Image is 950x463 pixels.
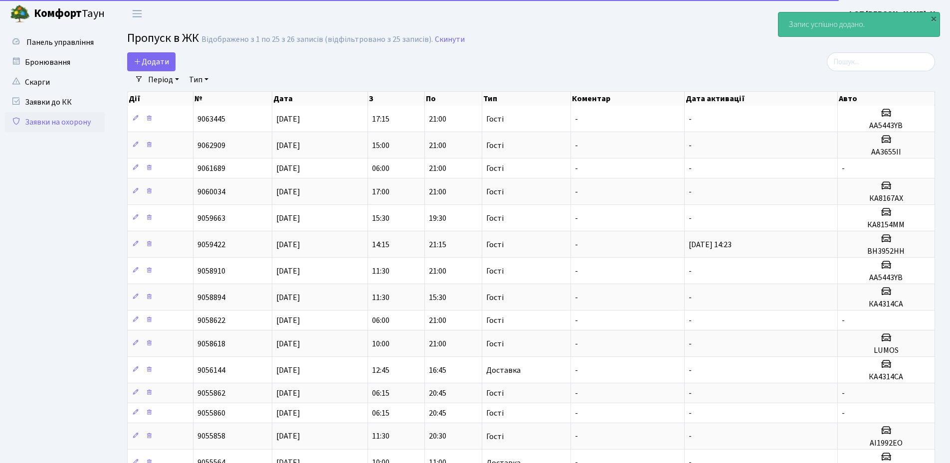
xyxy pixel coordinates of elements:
span: 21:00 [429,266,446,277]
span: [DATE] [276,365,300,376]
b: ФОП [PERSON_NAME]. Н. [847,8,938,19]
a: Заявки до КК [5,92,105,112]
img: logo.png [10,4,30,24]
a: Бронювання [5,52,105,72]
span: 21:00 [429,163,446,174]
span: - [689,315,692,326]
h5: ВН3952НН [842,247,931,256]
th: № [193,92,272,106]
span: - [575,114,578,125]
span: 19:30 [429,213,446,224]
span: - [575,338,578,349]
span: 9056144 [197,365,225,376]
h5: АА5443YB [842,273,931,283]
span: 9058894 [197,292,225,303]
span: - [689,213,692,224]
span: Гості [486,142,504,150]
span: 20:45 [429,408,446,419]
span: Гості [486,316,504,324]
b: Комфорт [34,5,82,21]
span: Таун [34,5,105,22]
span: 9062909 [197,140,225,151]
span: [DATE] [276,239,300,250]
span: - [575,163,578,174]
span: 9060034 [197,186,225,197]
th: Дії [128,92,193,106]
span: 06:15 [372,388,389,399]
span: - [842,315,845,326]
span: 15:30 [429,292,446,303]
h5: КА8154ММ [842,220,931,230]
span: 06:00 [372,315,389,326]
span: - [575,408,578,419]
span: [DATE] [276,213,300,224]
span: - [689,338,692,349]
span: - [575,292,578,303]
span: 20:45 [429,388,446,399]
div: Запис успішно додано. [778,12,940,36]
h5: LUMOS [842,346,931,355]
span: 15:00 [372,140,389,151]
span: 10:00 [372,338,389,349]
span: - [689,408,692,419]
h5: КА4314СА [842,372,931,382]
span: 06:15 [372,408,389,419]
span: - [689,388,692,399]
span: - [689,266,692,277]
span: 9058910 [197,266,225,277]
span: Гості [486,241,504,249]
span: - [689,163,692,174]
span: - [575,213,578,224]
span: [DATE] [276,408,300,419]
span: - [689,140,692,151]
h5: АІ1992ЕО [842,439,931,448]
span: - [842,388,845,399]
a: Тип [185,71,212,88]
span: 20:30 [429,431,446,442]
span: Панель управління [26,37,94,48]
a: Панель управління [5,32,105,52]
span: 21:00 [429,186,446,197]
span: 11:30 [372,266,389,277]
a: Скинути [435,35,465,44]
span: [DATE] [276,338,300,349]
span: - [575,388,578,399]
span: 9055862 [197,388,225,399]
span: - [575,140,578,151]
span: - [575,186,578,197]
span: 15:30 [372,213,389,224]
span: Гості [486,214,504,222]
span: - [689,431,692,442]
span: 21:00 [429,338,446,349]
span: 9058618 [197,338,225,349]
h5: АА3655ІІ [842,148,931,157]
span: Гості [486,294,504,302]
span: 9059422 [197,239,225,250]
span: - [575,266,578,277]
div: Відображено з 1 по 25 з 26 записів (відфільтровано з 25 записів). [201,35,433,44]
span: - [689,292,692,303]
span: 21:00 [429,315,446,326]
span: 12:45 [372,365,389,376]
span: 06:00 [372,163,389,174]
span: - [842,163,845,174]
span: [DATE] [276,163,300,174]
th: Дата активації [685,92,838,106]
span: - [575,431,578,442]
span: [DATE] 14:23 [689,239,732,250]
span: 11:30 [372,292,389,303]
div: × [929,13,939,23]
th: По [425,92,482,106]
th: Авто [838,92,935,106]
span: Гості [486,115,504,123]
span: Гості [486,340,504,348]
span: Гості [486,164,504,172]
span: [DATE] [276,186,300,197]
a: Скарги [5,72,105,92]
span: Пропуск в ЖК [127,29,199,47]
span: - [575,315,578,326]
span: 16:45 [429,365,446,376]
span: - [689,365,692,376]
a: ФОП [PERSON_NAME]. Н. [847,8,938,20]
span: 9061689 [197,163,225,174]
